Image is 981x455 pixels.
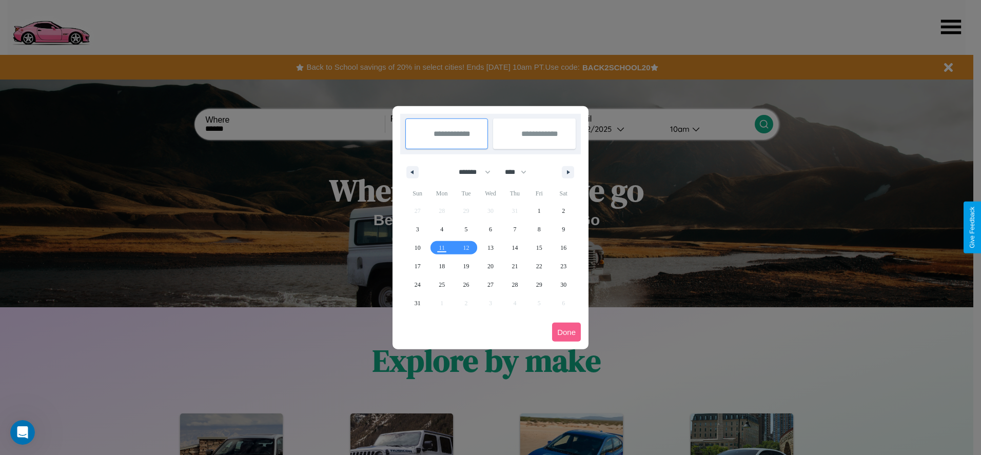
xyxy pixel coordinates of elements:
[487,239,494,257] span: 13
[478,275,502,294] button: 27
[503,257,527,275] button: 21
[536,239,542,257] span: 15
[405,185,429,202] span: Sun
[536,257,542,275] span: 22
[405,220,429,239] button: 3
[415,275,421,294] span: 24
[465,220,468,239] span: 5
[463,239,469,257] span: 12
[527,239,551,257] button: 15
[527,275,551,294] button: 29
[454,257,478,275] button: 19
[454,275,478,294] button: 26
[405,239,429,257] button: 10
[538,220,541,239] span: 8
[512,239,518,257] span: 14
[560,257,566,275] span: 23
[538,202,541,220] span: 1
[416,220,419,239] span: 3
[552,239,576,257] button: 16
[536,275,542,294] span: 29
[487,257,494,275] span: 20
[512,257,518,275] span: 21
[415,257,421,275] span: 17
[512,275,518,294] span: 28
[503,275,527,294] button: 28
[503,185,527,202] span: Thu
[503,239,527,257] button: 14
[560,239,566,257] span: 16
[969,207,976,248] div: Give Feedback
[463,257,469,275] span: 19
[562,202,565,220] span: 2
[527,202,551,220] button: 1
[429,185,454,202] span: Mon
[405,294,429,312] button: 31
[429,220,454,239] button: 4
[405,275,429,294] button: 24
[454,239,478,257] button: 12
[454,220,478,239] button: 5
[552,185,576,202] span: Sat
[440,220,443,239] span: 4
[478,257,502,275] button: 20
[429,239,454,257] button: 11
[439,275,445,294] span: 25
[552,257,576,275] button: 23
[478,239,502,257] button: 13
[439,239,445,257] span: 11
[454,185,478,202] span: Tue
[552,220,576,239] button: 9
[478,185,502,202] span: Wed
[527,257,551,275] button: 22
[415,294,421,312] span: 31
[405,257,429,275] button: 17
[527,185,551,202] span: Fri
[552,323,581,342] button: Done
[489,220,492,239] span: 6
[513,220,516,239] span: 7
[562,220,565,239] span: 9
[552,275,576,294] button: 30
[487,275,494,294] span: 27
[10,420,35,445] iframe: Intercom live chat
[439,257,445,275] span: 18
[463,275,469,294] span: 26
[478,220,502,239] button: 6
[429,275,454,294] button: 25
[429,257,454,275] button: 18
[552,202,576,220] button: 2
[415,239,421,257] span: 10
[503,220,527,239] button: 7
[527,220,551,239] button: 8
[560,275,566,294] span: 30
